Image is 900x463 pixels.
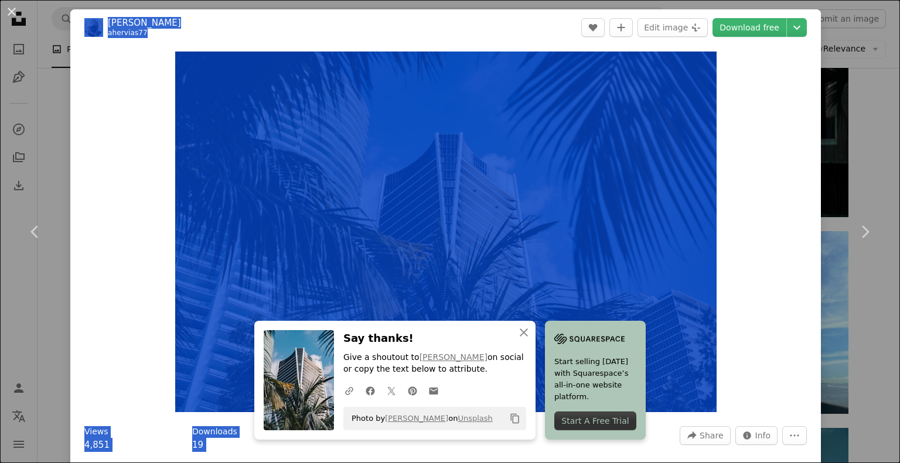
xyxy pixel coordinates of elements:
a: Share on Pinterest [402,379,423,402]
button: Stats about this image [735,426,778,445]
a: Download free [712,18,786,37]
span: Share [700,427,723,444]
a: Next [830,176,900,288]
img: file-1705255347840-230a6ab5bca9image [554,330,625,348]
button: Edit image [637,18,708,37]
a: Unsplash [458,414,492,423]
a: ahervias77 [108,29,148,37]
a: Share on Facebook [360,379,381,402]
a: [PERSON_NAME] [108,17,181,29]
span: Start selling [DATE] with Squarespace’s all-in-one website platform. [554,356,636,403]
button: Choose download size [787,18,807,37]
button: Zoom in on this image [175,52,717,412]
button: Copy to clipboard [505,409,525,428]
div: Start A Free Trial [554,411,636,430]
img: Go to Austin Hervias's profile [84,18,103,37]
a: Start selling [DATE] with Squarespace’s all-in-one website platform.Start A Free Trial [545,321,646,440]
a: [PERSON_NAME] [385,414,448,423]
img: Palm trees frame skyscrapers against a blue sky. [175,52,717,412]
h3: Say thanks! [343,330,526,347]
a: [PERSON_NAME] [420,352,487,362]
span: 19 [192,440,203,450]
button: More Actions [782,426,807,445]
p: Give a shoutout to on social or copy the text below to attribute. [343,352,526,375]
span: Info [755,427,771,444]
button: Add to Collection [609,18,633,37]
a: Share over email [423,379,444,402]
button: Like [581,18,605,37]
span: 4,851 [84,440,110,450]
button: Share this image [680,426,730,445]
h3: Downloads [192,426,237,438]
span: Photo by on [346,409,493,428]
a: Share on Twitter [381,379,402,402]
h3: Views [84,426,108,438]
